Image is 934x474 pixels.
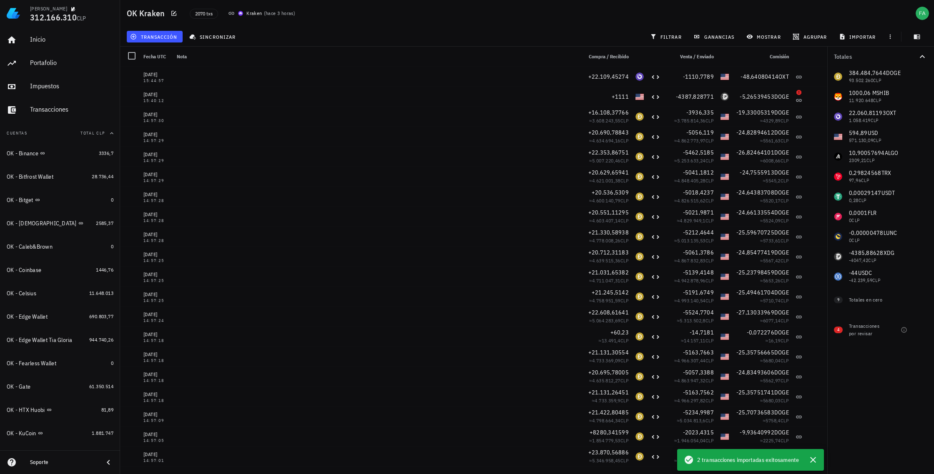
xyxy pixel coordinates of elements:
button: Totales [827,47,934,67]
span: +20.695,78005 [588,369,629,376]
div: 14:57:28 [143,219,170,223]
span: 4.942.878,96 [677,277,706,284]
span: -48,64080414 [741,73,778,80]
span: CLP [77,15,86,22]
span: CLP [706,177,714,184]
a: OK - Binance 3336,7 [3,143,117,163]
span: +22.608,61641 [588,309,629,316]
span: agrupar [794,33,827,40]
span: 4.634.694,16 [592,137,620,144]
span: 1.881.747 [92,430,113,436]
span: -24,7555913 [740,169,774,176]
span: Fecha UTC [143,53,166,60]
div: [DATE] [143,150,170,159]
span: 4.993.140,54 [677,297,706,304]
span: CLP [781,117,789,124]
div: XDG-icon [721,92,729,101]
span: 5680,03 [763,397,781,404]
span: +8280,341599 [590,429,629,436]
div: 14:57:29 [143,179,170,183]
span: CLP [620,257,629,264]
span: DOGE [774,249,789,256]
span: ≈ [674,257,714,264]
div: DOGE-icon [635,172,644,181]
span: ( ) [264,9,296,17]
div: DOGE-icon [635,252,644,261]
div: USD-icon [721,152,729,161]
span: Venta / Enviado [680,53,714,60]
div: USD-icon [721,132,729,141]
div: USD-icon [721,272,729,281]
span: -5018,4237 [683,189,714,196]
span: ≈ [674,197,714,204]
span: -26,82464101 [736,149,774,156]
span: -24,66133554 [736,209,774,216]
span: 4.621.001,38 [592,177,620,184]
span: 312.166.310 [30,12,77,23]
div: Kraken [246,9,262,17]
div: [DATE] [143,270,170,279]
span: 5.007.220,46 [592,157,620,164]
img: LedgiFi [7,7,20,20]
h1: OK Kraken [127,7,168,20]
span: ≈ [674,137,714,144]
span: +21.422,80485 [588,409,629,416]
div: OK - Bitfrost Wallet [7,173,53,180]
div: Nota [173,47,579,67]
span: CLP [620,137,629,144]
a: OK - Gate 61.350.514 [3,377,117,397]
a: OK - HTX Huobi 81,89 [3,400,117,420]
span: CLP [706,197,714,204]
span: 14.157,11 [684,337,706,344]
div: USD-icon [721,232,729,241]
span: 4.778.008,26 [592,237,620,244]
div: [DATE] [143,170,170,179]
span: 4.733.369,09 [592,357,620,364]
div: USD-icon [721,172,729,181]
span: ≈ [760,217,789,224]
span: 1446,76 [96,267,113,273]
span: CLP [781,237,789,244]
span: -4387,828771 [676,93,714,100]
span: DOGE [774,129,789,136]
span: Comisión [770,53,789,60]
span: ≈ [760,117,789,124]
span: CLP [781,257,789,264]
span: transacción [132,33,177,40]
span: -5057,3388 [683,369,714,376]
span: -24,64383708 [736,189,774,196]
span: 5562,97 [763,377,781,384]
div: OK - [DEMOGRAPHIC_DATA] [7,220,77,227]
span: -5139,4148 [683,269,714,276]
span: hace 3 horas [266,10,294,16]
div: Impuestos [30,82,113,90]
span: +60,23 [610,329,629,336]
button: sincronizar [186,31,241,42]
div: OK - Gate [7,383,30,390]
div: USD-icon [721,252,729,261]
div: DOGE-icon [635,192,644,201]
div: OK - Coinbase [7,267,41,274]
div: OK - Celsius [7,290,36,297]
span: -5056,119 [686,129,714,136]
span: -24,82894612 [736,129,774,136]
span: 4.966.307,44 [677,357,706,364]
span: Nota [177,53,187,60]
div: [DATE] [143,130,170,139]
span: CLP [781,217,789,224]
span: CLP [781,197,789,204]
a: OK - [DEMOGRAPHIC_DATA] 2585,37 [3,213,117,233]
span: -27,13033969 [736,309,774,316]
div: DOGE-icon [635,212,644,221]
span: 2070 txs [195,9,213,18]
div: Comisión [732,47,792,67]
span: ≈ [589,237,629,244]
a: Inicio [3,30,117,50]
span: -28,64468264 [736,449,774,456]
div: USD-icon [721,212,729,221]
span: 6008,66 [763,157,781,164]
span: 4.829.949,1 [680,217,705,224]
span: 4.600.140,79 [592,197,620,204]
span: -5191,6749 [683,289,714,296]
span: 4.863.947,32 [677,377,706,384]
